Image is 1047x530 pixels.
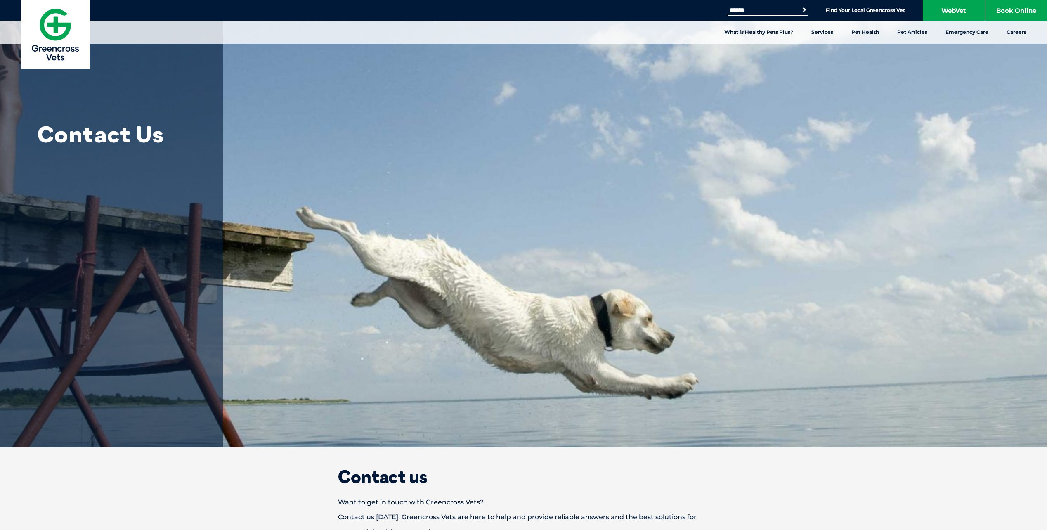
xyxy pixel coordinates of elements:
[997,21,1035,44] a: Careers
[309,468,738,485] h1: Contact us
[842,21,888,44] a: Pet Health
[888,21,936,44] a: Pet Articles
[826,7,905,14] a: Find Your Local Greencross Vet
[715,21,802,44] a: What is Healthy Pets Plus?
[800,6,808,14] button: Search
[802,21,842,44] a: Services
[37,122,202,147] h1: Contact Us
[936,21,997,44] a: Emergency Care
